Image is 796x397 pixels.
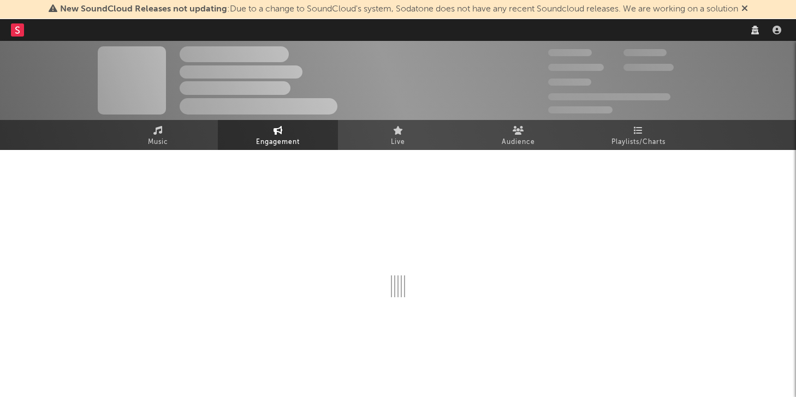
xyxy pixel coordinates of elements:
span: Playlists/Charts [611,136,666,149]
span: 300,000 [548,49,592,56]
span: 100,000 [623,49,667,56]
span: 100,000 [548,79,591,86]
a: Audience [458,120,578,150]
span: Live [391,136,405,149]
span: Audience [502,136,535,149]
span: 50,000,000 Monthly Listeners [548,93,670,100]
span: Jump Score: 85.0 [548,106,613,113]
a: Music [98,120,218,150]
a: Live [338,120,458,150]
a: Playlists/Charts [578,120,698,150]
span: 1,000,000 [623,64,674,71]
span: Dismiss [741,5,748,14]
a: Engagement [218,120,338,150]
span: Engagement [256,136,300,149]
span: New SoundCloud Releases not updating [60,5,227,14]
span: : Due to a change to SoundCloud's system, Sodatone does not have any recent Soundcloud releases. ... [60,5,738,14]
span: 50,000,000 [548,64,604,71]
span: Music [148,136,168,149]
